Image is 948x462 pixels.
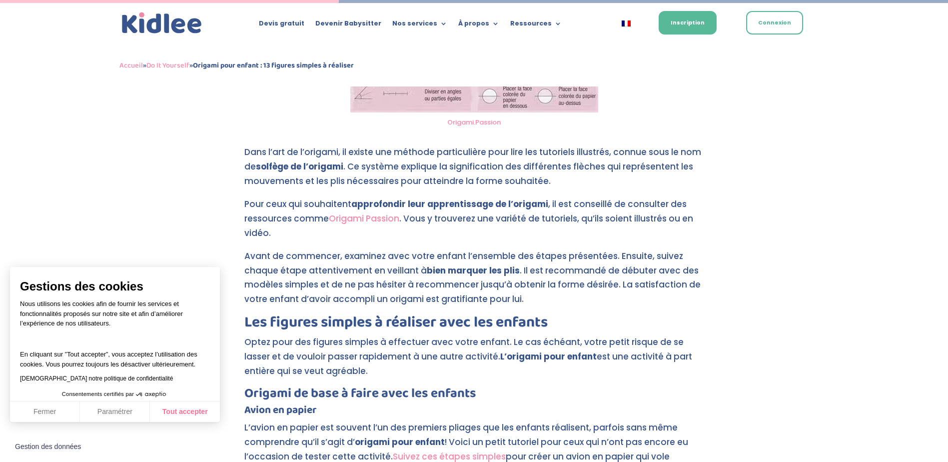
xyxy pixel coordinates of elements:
h2: Les figures simples à réaliser avec les enfants [244,315,704,335]
button: Tout accepter [150,401,220,422]
p: Optez pour des figures simples à effectuer avec votre enfant. Le cas échéant, votre petit risque ... [244,335,704,387]
p: En cliquant sur ”Tout accepter”, vous acceptez l’utilisation des cookies. Vous pourrez toujours l... [20,340,210,369]
a: [DEMOGRAPHIC_DATA] notre politique de confidentialité [20,375,173,382]
button: Fermer le widget sans consentement [9,436,87,457]
h4: Avion en papier [244,405,704,420]
a: Devis gratuit [259,20,304,31]
img: Français [622,20,631,26]
span: Gestion des données [15,442,81,451]
strong: bien marquer les plis [427,264,520,276]
p: Dans l’art de l’origami, il existe une méthode particulière pour lire les tutoriels illustrés, co... [244,145,704,197]
span: Gestions des cookies [20,279,210,294]
span: » » [119,59,354,71]
p: Avant de commencer, examinez avec votre enfant l’ensemble des étapes présentées. Ensuite, suivez ... [244,249,704,315]
strong: approfondir leur apprentissage de l’origami [351,198,548,210]
h3: Origami de base à faire avec les enfants [244,387,704,405]
strong: L’origami pour enfant [500,350,597,362]
p: Nous utilisons les cookies afin de fournir les services et fonctionnalités proposés sur notre sit... [20,299,210,335]
button: Paramétrer [80,401,150,422]
a: Connexion [746,11,803,34]
a: Ressources [510,20,562,31]
img: logo_kidlee_bleu [119,10,204,36]
strong: solfège de l’origami [256,160,343,172]
a: Accueil [119,59,143,71]
span: Consentements certifiés par [62,391,134,397]
a: Kidlee Logo [119,10,204,36]
button: Fermer [10,401,80,422]
a: Origami.Passion [447,117,501,127]
strong: Origami pour enfant : 13 figures simples à réaliser [193,59,354,71]
svg: Axeptio [136,379,166,409]
button: Consentements certifiés par [57,388,173,401]
a: À propos [458,20,499,31]
p: Pour ceux qui souhaitent , il est conseillé de consulter des ressources comme . Vous y trouverez ... [244,197,704,249]
a: Do It Yourself [146,59,189,71]
a: Origami Passion [329,212,399,224]
a: Devenir Babysitter [315,20,381,31]
a: Inscription [659,11,717,34]
a: Nos services [392,20,447,31]
strong: origami pour enfant [355,436,445,448]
